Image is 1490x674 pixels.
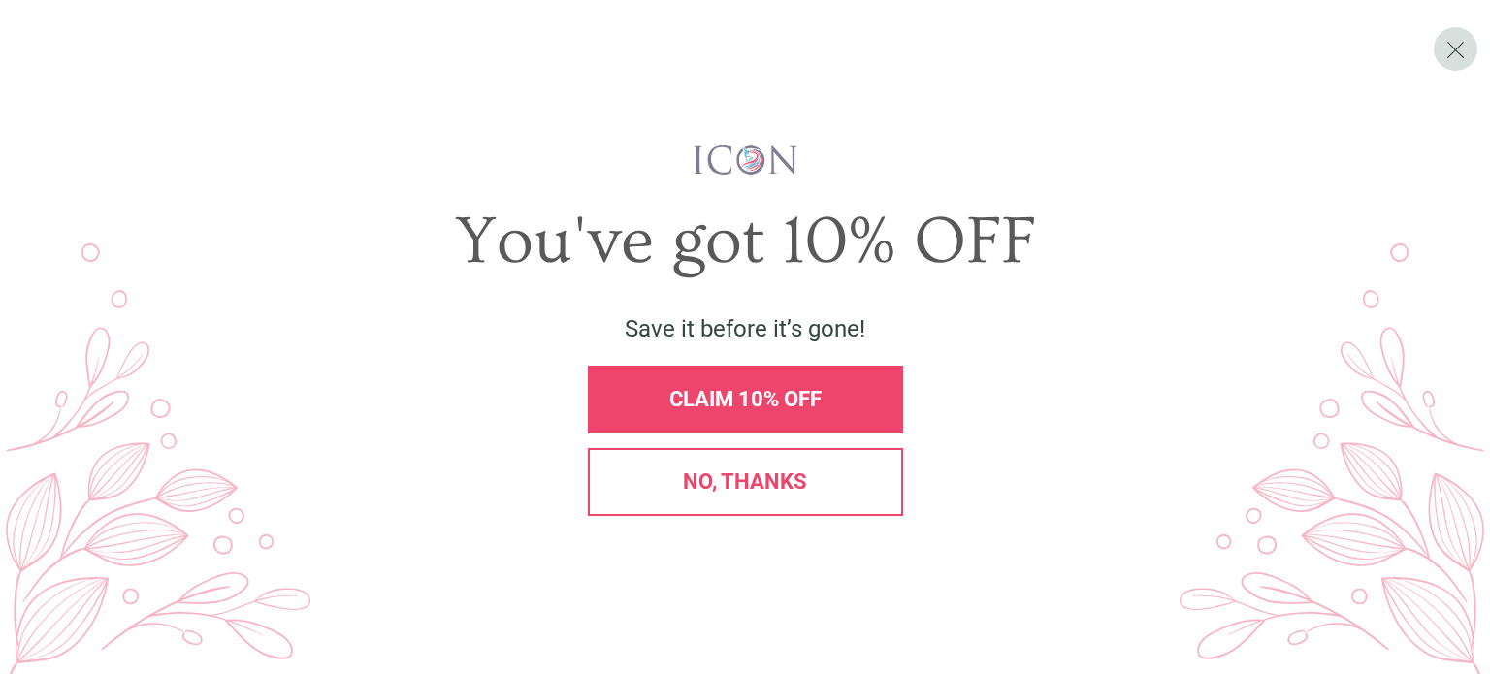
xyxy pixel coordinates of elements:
[1445,35,1466,64] span: X
[455,204,1036,279] span: You've got 10% OFF
[691,144,800,177] img: iconwallstickersl_1754656298800.png
[683,469,807,494] span: No, thanks
[669,387,822,411] span: CLAIM 10% OFF
[625,315,865,342] span: Save it before it’s gone!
